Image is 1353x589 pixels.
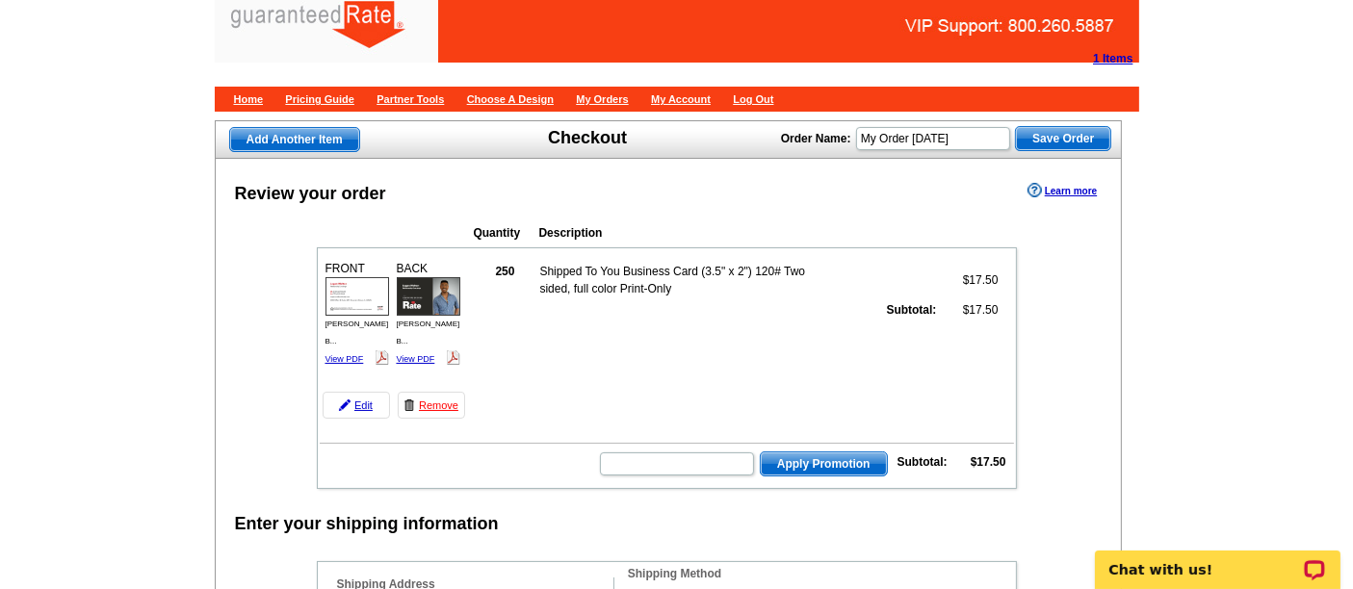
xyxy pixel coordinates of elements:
[971,455,1006,469] strong: $17.50
[403,399,415,411] img: trashcan-icon.gif
[446,350,460,365] img: pdf_logo.png
[887,303,937,317] strong: Subtotal:
[626,565,723,582] legend: Shipping Method
[651,93,711,105] a: My Account
[397,320,460,346] span: [PERSON_NAME] B...
[467,93,554,105] a: Choose A Design
[325,354,364,364] a: View PDF
[235,511,499,537] div: Enter your shipping information
[323,392,390,419] a: Edit
[576,93,628,105] a: My Orders
[285,93,354,105] a: Pricing Guide
[548,128,627,148] h1: Checkout
[229,127,360,152] a: Add Another Item
[325,320,389,346] span: [PERSON_NAME] B...
[473,223,536,243] th: Quantity
[495,265,514,278] strong: 250
[760,451,888,476] button: Apply Promotion
[781,132,851,145] strong: Order Name:
[1015,126,1111,151] button: Save Order
[234,93,264,105] a: Home
[761,452,887,475] span: Apply Promotion
[538,223,891,243] th: Description
[375,350,389,365] img: pdf_logo.png
[898,455,948,469] strong: Subtotal:
[325,277,389,316] img: small-thumb.jpg
[1028,183,1097,198] a: Learn more
[940,262,1000,298] td: $17.50
[230,128,359,151] span: Add Another Item
[940,300,1000,320] td: $17.50
[733,93,773,105] a: Log Out
[1082,528,1353,589] iframe: LiveChat chat widget
[539,262,819,298] td: Shipped To You Business Card (3.5" x 2") 120# Two sided, full color Print-Only
[394,257,463,371] div: BACK
[397,354,435,364] a: View PDF
[1093,52,1132,65] strong: 1 Items
[235,181,386,207] div: Review your order
[323,257,392,371] div: FRONT
[339,399,351,411] img: pencil-icon.gif
[1016,127,1110,150] span: Save Order
[377,93,444,105] a: Partner Tools
[398,392,465,419] a: Remove
[397,277,460,316] img: small-thumb.jpg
